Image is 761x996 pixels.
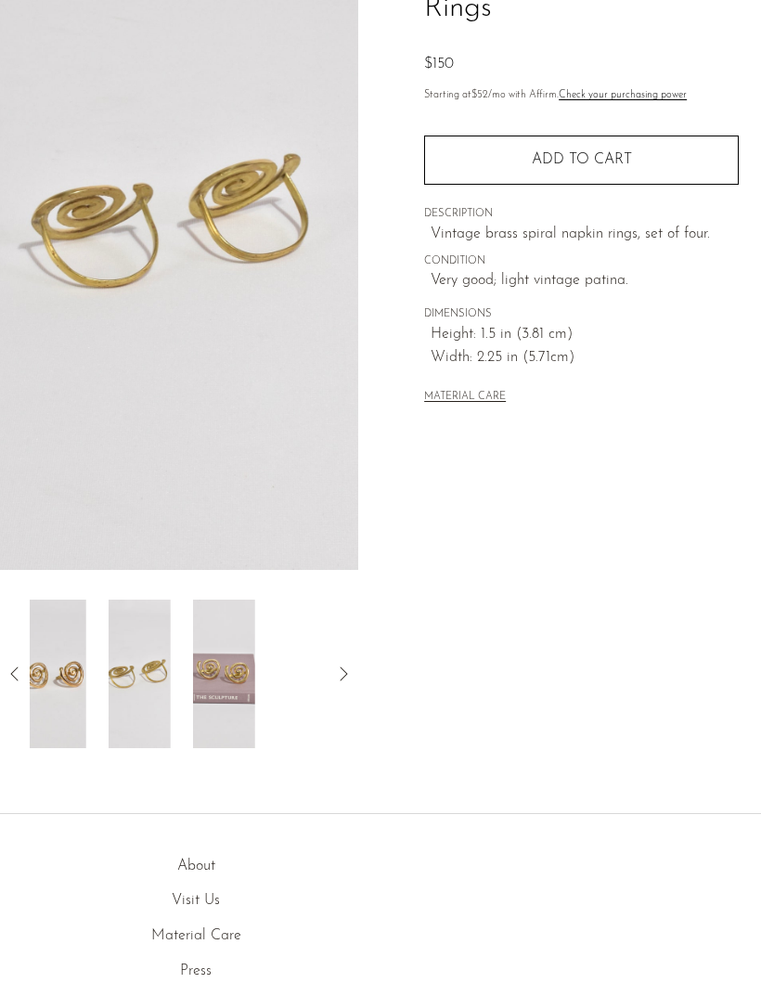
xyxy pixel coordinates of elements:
span: DESCRIPTION [424,206,739,223]
span: Very good; light vintage patina. [431,269,739,293]
span: Add to cart [532,152,632,167]
img: Brass Spiral Napkin Rings [193,600,255,748]
button: Add to cart [424,136,739,184]
img: Brass Spiral Napkin Rings [109,600,171,748]
span: $150 [424,57,454,71]
a: About [177,859,215,873]
span: DIMENSIONS [424,306,739,323]
span: CONDITION [424,253,739,270]
a: Material Care [151,928,241,943]
p: Vintage brass spiral napkin rings, set of four. [431,223,739,247]
img: Brass Spiral Napkin Rings [24,600,86,748]
a: Check your purchasing power - Learn more about Affirm Financing (opens in modal) [559,90,687,100]
span: $52 [471,90,488,100]
a: Press [180,964,212,978]
a: Visit Us [172,893,220,908]
button: MATERIAL CARE [424,391,506,405]
span: Width: 2.25 in (5.71cm) [431,346,739,370]
p: Starting at /mo with Affirm. [424,87,739,104]
span: Height: 1.5 in (3.81 cm) [431,323,739,347]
